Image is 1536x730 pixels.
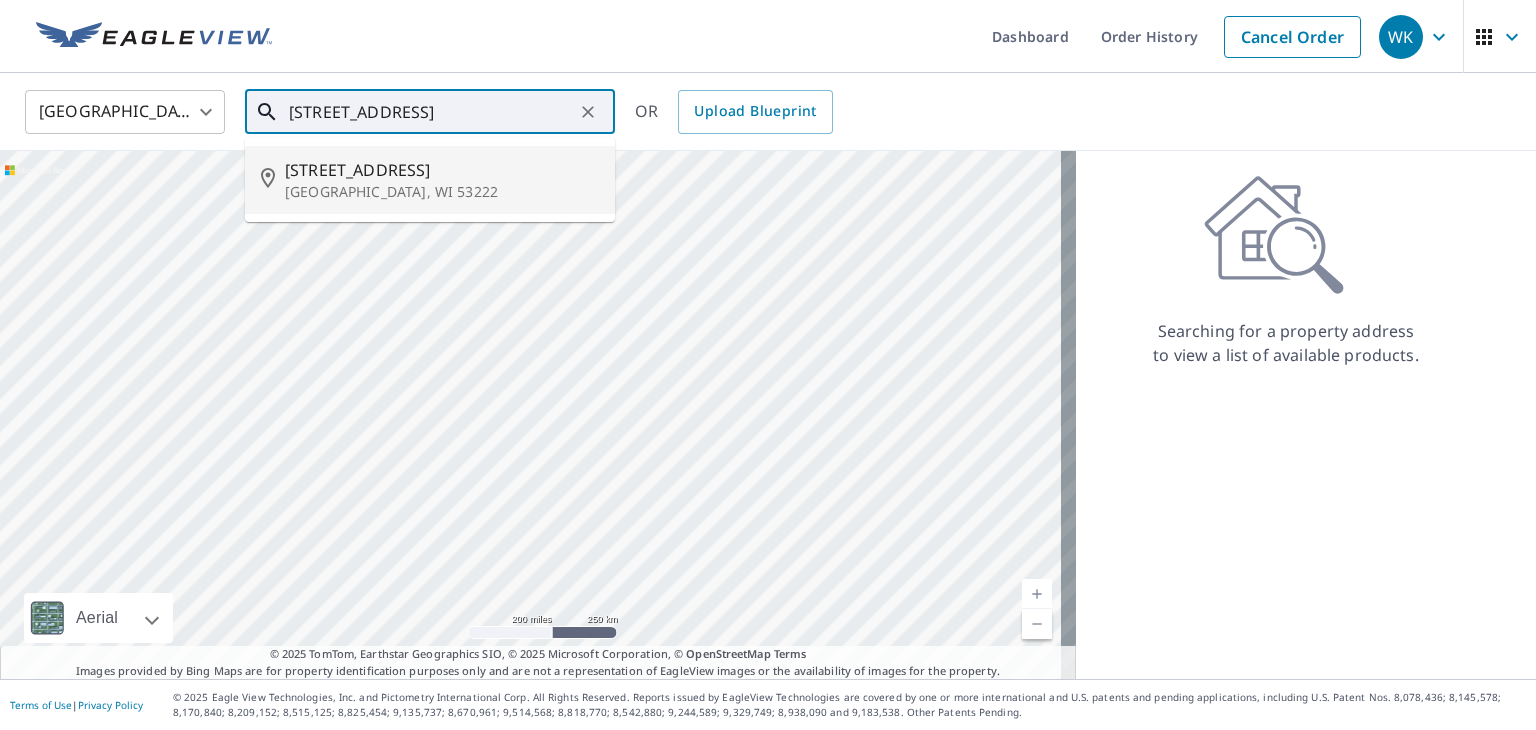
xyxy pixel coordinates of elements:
a: Current Level 5, Zoom Out [1022,609,1052,639]
a: Current Level 5, Zoom In [1022,579,1052,609]
img: EV Logo [36,22,272,52]
span: Upload Blueprint [694,99,816,124]
div: [GEOGRAPHIC_DATA] [25,84,225,140]
a: OpenStreetMap [686,646,770,661]
p: | [10,699,143,711]
div: WK [1379,15,1423,59]
a: Terms of Use [10,698,72,712]
a: Privacy Policy [78,698,143,712]
input: Search by address or latitude-longitude [289,84,574,140]
span: © 2025 TomTom, Earthstar Geographics SIO, © 2025 Microsoft Corporation, © [270,646,807,663]
div: Aerial [70,593,124,643]
a: Terms [774,646,807,661]
p: [GEOGRAPHIC_DATA], WI 53222 [285,182,599,202]
div: Aerial [24,593,173,643]
p: © 2025 Eagle View Technologies, Inc. and Pictometry International Corp. All Rights Reserved. Repo... [173,690,1526,720]
a: Upload Blueprint [678,90,832,134]
a: Cancel Order [1224,16,1361,58]
p: Searching for a property address to view a list of available products. [1152,319,1420,367]
div: OR [635,90,833,134]
span: [STREET_ADDRESS] [285,158,599,182]
button: Clear [574,98,602,126]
